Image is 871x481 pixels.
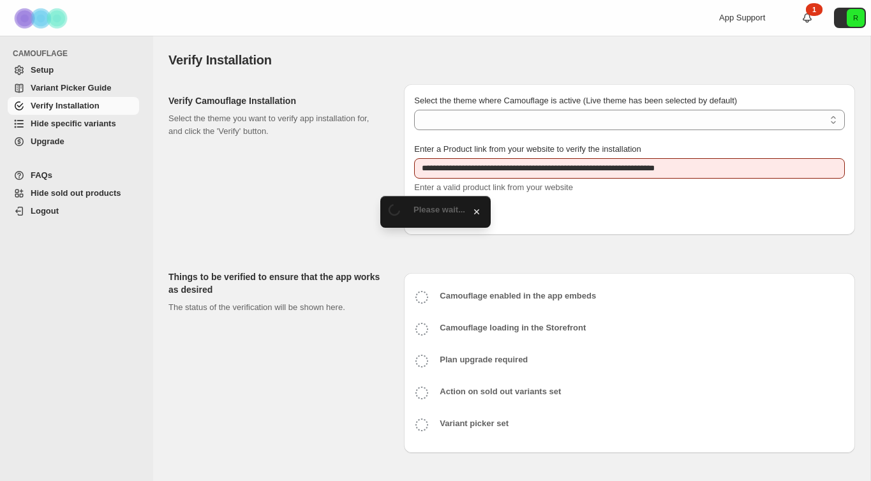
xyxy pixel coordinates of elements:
span: Enter a Product link from your website to verify the installation [414,144,641,154]
span: Select the theme where Camouflage is active (Live theme has been selected by default) [414,96,737,105]
div: 1 [806,3,823,16]
span: CAMOUFLAGE [13,48,144,59]
span: Variant Picker Guide [31,83,111,93]
span: FAQs [31,170,52,180]
img: Camouflage [10,1,74,36]
a: Variant Picker Guide [8,79,139,97]
h2: Things to be verified to ensure that the app works as desired [168,270,383,296]
span: Upgrade [31,137,64,146]
text: R [853,14,858,22]
span: Verify Installation [168,53,272,67]
a: Logout [8,202,139,220]
b: Camouflage enabled in the app embeds [440,291,596,300]
b: Plan upgrade required [440,355,528,364]
a: Hide specific variants [8,115,139,133]
a: FAQs [8,166,139,184]
p: Select the theme you want to verify app installation for, and click the 'Verify' button. [168,112,383,138]
span: Setup [31,65,54,75]
b: Variant picker set [440,418,509,428]
h2: Verify Camouflage Installation [168,94,383,107]
a: 1 [801,11,814,24]
span: Please wait... [413,205,465,214]
a: Upgrade [8,133,139,151]
span: Verify Installation [31,101,100,110]
a: Setup [8,61,139,79]
button: Avatar with initials R [834,8,866,28]
p: The status of the verification will be shown here. [168,301,383,314]
span: Hide specific variants [31,119,116,128]
span: Hide sold out products [31,188,121,198]
a: Verify Installation [8,97,139,115]
span: Avatar with initials R [847,9,865,27]
b: Camouflage loading in the Storefront [440,323,586,332]
a: Hide sold out products [8,184,139,202]
span: Enter a valid product link from your website [414,182,573,192]
span: App Support [719,13,765,22]
b: Action on sold out variants set [440,387,561,396]
span: Logout [31,206,59,216]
